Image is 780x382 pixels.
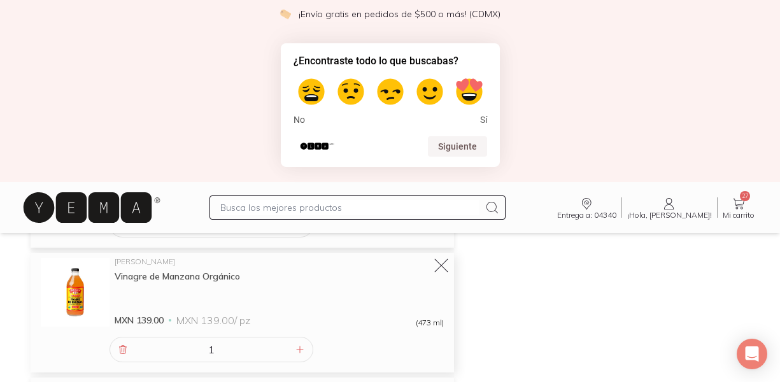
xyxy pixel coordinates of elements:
[480,115,487,126] span: Sí
[220,200,479,215] input: Busca los mejores productos
[416,319,444,327] span: (473 ml)
[299,8,500,20] p: ¡Envío gratis en pedidos de $500 o más! (CDMX)
[294,115,305,126] span: No
[294,53,487,69] h2: ¿Encontraste todo lo que buscabas? Select an option from 1 to 5, with 1 being No and 5 being Sí
[41,258,110,327] img: Vinagre de Manzana Orgánico
[622,196,717,219] a: ¡Hola, [PERSON_NAME]!
[557,211,616,219] span: Entrega a: 04340
[723,211,755,219] span: Mi carrito
[737,339,767,369] div: Open Intercom Messenger
[627,211,712,219] span: ¡Hola, [PERSON_NAME]!
[740,191,750,201] span: 27
[176,314,250,327] span: MXN 139.00 / pz
[115,314,164,327] span: MXN 139.00
[718,196,760,219] a: 27Mi carrito
[115,271,444,282] div: Vinagre de Manzana Orgánico
[280,8,291,20] img: check
[552,196,621,219] a: Entrega a: 04340
[115,258,444,265] div: [PERSON_NAME]
[294,74,487,126] div: ¿Encontraste todo lo que buscabas? Select an option from 1 to 5, with 1 being No and 5 being Sí
[428,136,487,157] button: Siguiente pregunta
[41,258,444,327] a: Vinagre de Manzana Orgánico[PERSON_NAME]Vinagre de Manzana OrgánicoMXN 139.00MXN 139.00/ pz(473 ml)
